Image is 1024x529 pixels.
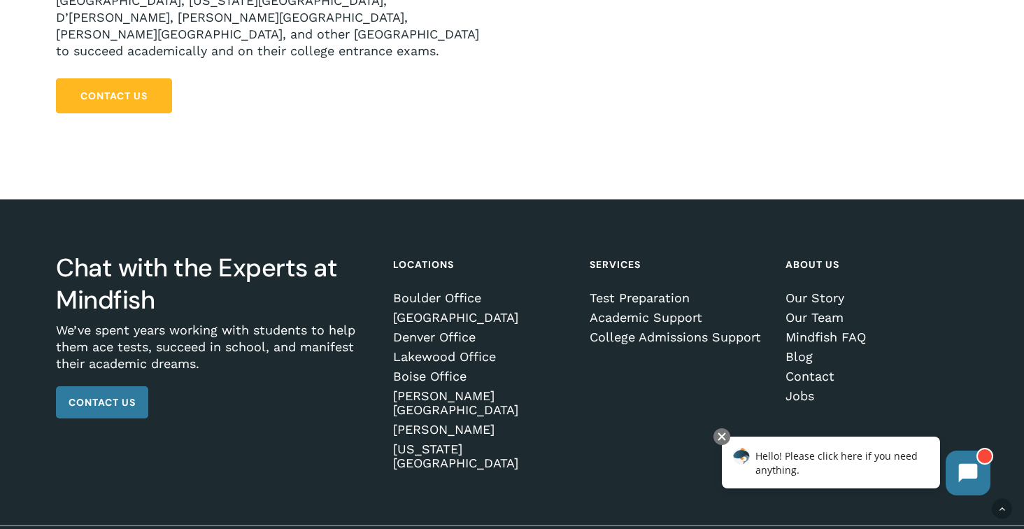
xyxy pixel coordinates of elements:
[56,322,375,386] p: We’ve spent years working with students to help them ace tests, succeed in school, and manifest t...
[393,369,571,383] a: Boise Office
[590,330,767,344] a: College Admissions Support
[707,425,1004,509] iframe: Chatbot
[590,291,767,305] a: Test Preparation
[56,386,148,418] a: Contact Us
[590,311,767,325] a: Academic Support
[785,291,963,305] a: Our Story
[393,311,571,325] a: [GEOGRAPHIC_DATA]
[590,252,767,277] h4: Services
[393,442,571,470] a: [US_STATE][GEOGRAPHIC_DATA]
[393,389,571,417] a: [PERSON_NAME][GEOGRAPHIC_DATA]
[393,252,571,277] h4: Locations
[785,369,963,383] a: Contact
[393,291,571,305] a: Boulder Office
[69,395,136,409] span: Contact Us
[785,389,963,403] a: Jobs
[393,423,571,437] a: [PERSON_NAME]
[393,350,571,364] a: Lakewood Office
[56,78,172,113] a: Contact Us
[56,252,375,316] h3: Chat with the Experts at Mindfish
[785,252,963,277] h4: About Us
[785,311,963,325] a: Our Team
[785,350,963,364] a: Blog
[80,89,148,103] span: Contact Us
[785,330,963,344] a: Mindfish FAQ
[393,330,571,344] a: Denver Office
